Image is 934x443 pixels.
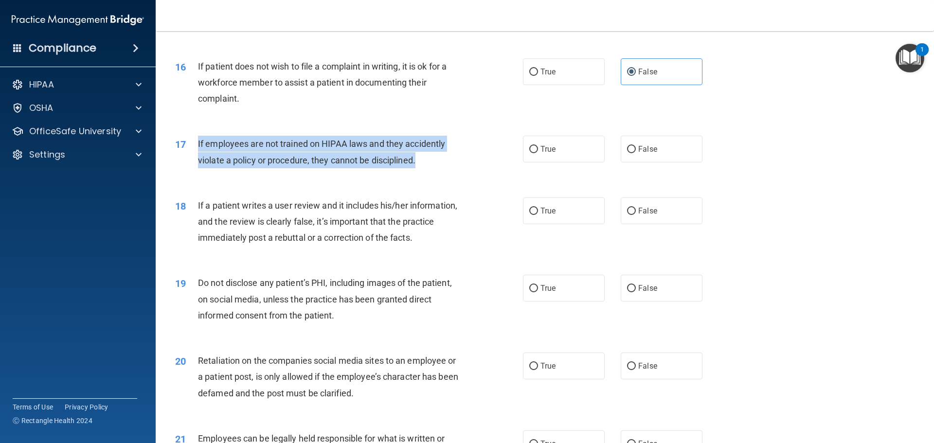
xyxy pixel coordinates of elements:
[627,363,636,370] input: False
[175,61,186,73] span: 16
[198,355,458,398] span: Retaliation on the companies social media sites to an employee or a patient post, is only allowed...
[896,44,924,72] button: Open Resource Center, 1 new notification
[29,149,65,160] p: Settings
[29,79,54,90] p: HIPAA
[175,355,186,367] span: 20
[529,208,538,215] input: True
[540,361,556,371] span: True
[29,41,96,55] h4: Compliance
[529,363,538,370] input: True
[529,146,538,153] input: True
[627,208,636,215] input: False
[198,278,452,320] span: Do not disclose any patient’s PHI, including images of the patient, on social media, unless the p...
[638,206,657,215] span: False
[12,149,142,160] a: Settings
[175,139,186,150] span: 17
[198,139,445,165] span: If employees are not trained on HIPAA laws and they accidently violate a policy or procedure, the...
[627,69,636,76] input: False
[13,402,53,412] a: Terms of Use
[638,284,657,293] span: False
[175,200,186,212] span: 18
[12,102,142,114] a: OSHA
[540,284,556,293] span: True
[627,146,636,153] input: False
[29,102,54,114] p: OSHA
[198,200,457,243] span: If a patient writes a user review and it includes his/her information, and the review is clearly ...
[65,402,108,412] a: Privacy Policy
[920,50,924,62] div: 1
[638,361,657,371] span: False
[13,416,92,425] span: Ⓒ Rectangle Health 2024
[540,144,556,154] span: True
[638,67,657,76] span: False
[540,206,556,215] span: True
[29,125,121,137] p: OfficeSafe University
[529,285,538,292] input: True
[627,285,636,292] input: False
[638,144,657,154] span: False
[529,69,538,76] input: True
[175,278,186,289] span: 19
[198,61,447,104] span: If patient does not wish to file a complaint in writing, it is ok for a workforce member to assis...
[12,79,142,90] a: HIPAA
[540,67,556,76] span: True
[12,10,144,30] img: PMB logo
[12,125,142,137] a: OfficeSafe University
